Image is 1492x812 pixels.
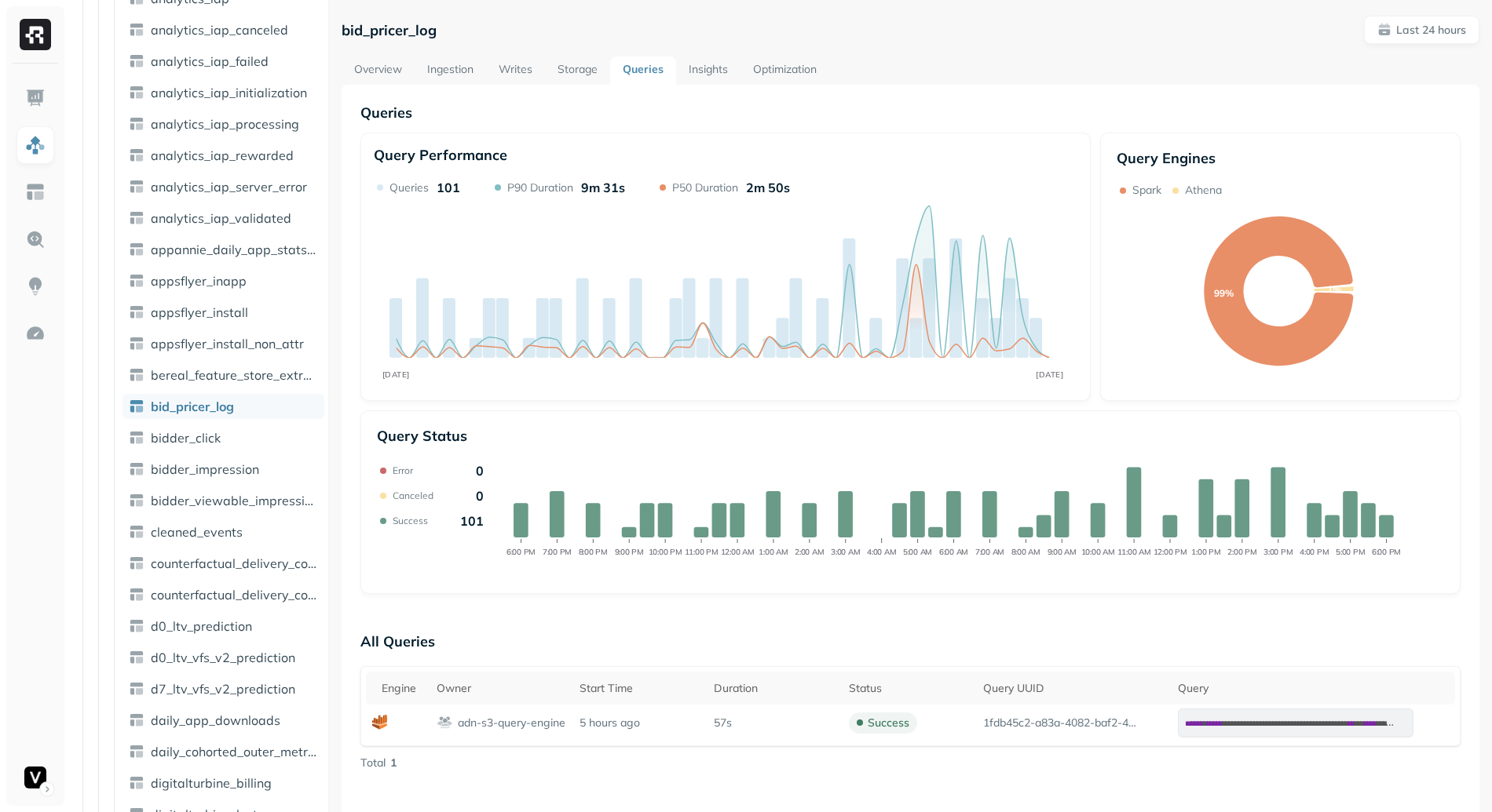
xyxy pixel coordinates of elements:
[342,21,437,39] p: bid_pricer_log
[129,681,144,697] img: table
[129,555,144,571] img: table
[123,582,324,607] a: counterfactual_delivery_control_staging
[123,206,324,231] a: analytics_iap_validated
[129,22,144,38] img: table
[129,461,144,477] img: table
[360,756,386,770] p: Total
[151,336,304,351] span: appsflyer_install_non_attr
[975,547,1004,557] tspan: 7:00 AM
[389,180,429,195] p: Queries
[129,775,144,791] img: table
[151,775,272,791] span: digitalturbine_billing
[123,111,324,137] a: analytics_iap_processing
[1117,149,1444,167] p: Query Engines
[610,56,676,85] a: Queries
[151,179,307,195] span: analytics_iap_server_error
[581,180,625,195] p: 9m 31s
[129,618,144,634] img: table
[648,547,682,557] tspan: 10:00 PM
[437,180,460,195] p: 101
[151,304,248,320] span: appsflyer_install
[129,367,144,383] img: table
[123,519,324,544] a: cleaned_events
[486,56,545,85] a: Writes
[393,515,428,526] p: Success
[151,147,294,163] span: analytics_iap_rewarded
[151,430,221,446] span: bidder_click
[123,17,324,42] a: analytics_iap_canceled
[123,488,324,513] a: bidder_viewable_impression
[382,681,424,696] div: Engine
[123,739,324,764] a: daily_cohorted_outer_metrics
[1117,547,1150,557] tspan: 11:00 AM
[151,555,318,571] span: counterfactual_delivery_control
[123,394,324,419] a: bid_pricer_log
[123,551,324,576] a: counterfactual_delivery_control
[151,367,318,383] span: bereal_feature_store_extract
[151,461,259,477] span: bidder_impression
[867,547,896,557] tspan: 4:00 AM
[123,143,324,168] a: analytics_iap_rewarded
[129,587,144,603] img: table
[377,427,467,445] p: Query Status
[1300,547,1329,557] tspan: 4:00 PM
[123,49,324,74] a: analytics_iap_failed
[151,22,288,38] span: analytics_iap_canceled
[1396,23,1466,38] p: Last 24 hours
[151,493,318,508] span: bidder_viewable_impression
[123,268,324,293] a: appsflyer_inapp
[903,547,932,557] tspan: 5:00 AM
[1227,547,1256,557] tspan: 2:00 PM
[542,547,571,557] tspan: 7:00 PM
[849,681,971,696] div: Status
[1011,547,1040,557] tspan: 8:00 AM
[1263,547,1293,557] tspan: 3:00 PM
[460,513,484,529] p: 101
[123,174,324,199] a: analytics_iap_server_error
[129,304,144,320] img: table
[360,625,1461,657] p: All Queries
[123,645,324,670] a: d0_ltv_vfs_v2_prediction
[983,681,1165,696] div: Query UUID
[151,85,307,100] span: analytics_iap_initialization
[1185,183,1222,198] p: Athena
[129,147,144,163] img: table
[1036,370,1063,380] tspan: [DATE]
[506,547,535,557] tspan: 6:00 PM
[123,457,324,482] a: bidder_impression
[151,587,318,603] span: counterfactual_delivery_control_staging
[25,276,46,297] img: Insights
[714,681,836,696] div: Duration
[123,331,324,356] a: appsflyer_install_non_attr
[129,210,144,226] img: table
[129,53,144,69] img: table
[831,547,860,557] tspan: 3:00 AM
[580,681,702,696] div: Start Time
[1371,547,1400,557] tspan: 6:00 PM
[938,547,967,557] tspan: 6:00 AM
[614,547,643,557] tspan: 9:00 PM
[741,56,829,85] a: Optimization
[393,490,433,501] p: Canceled
[759,547,788,557] tspan: 1:00 AM
[151,681,295,697] span: d7_ltv_vfs_v2_prediction
[25,323,46,344] img: Optimization
[393,464,413,476] p: Error
[151,744,318,759] span: daily_cohorted_outer_metrics
[684,547,718,557] tspan: 11:00 PM
[458,716,565,730] p: adn-s3-query-engine
[151,618,252,634] span: d0_ltv_prediction
[129,524,144,540] img: table
[25,182,46,202] img: Asset Explorer
[25,88,46,108] img: Dashboard
[151,116,299,132] span: analytics_iap_processing
[151,650,295,665] span: d0_ltv_vfs_v2_prediction
[123,425,324,450] a: bidder_click
[1191,547,1220,557] tspan: 1:00 PM
[151,399,234,414] span: bid_pricer_log
[342,56,415,85] a: Overview
[129,242,144,257] img: table
[868,716,909,730] p: success
[580,716,702,730] p: 5 hours ago
[1214,287,1234,299] text: 99%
